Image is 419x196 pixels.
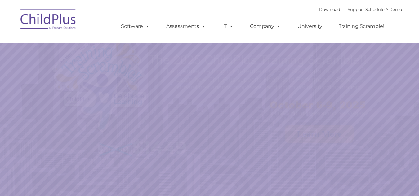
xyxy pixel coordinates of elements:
a: IT [216,20,240,33]
a: Schedule A Demo [365,7,402,12]
img: ChildPlus by Procare Solutions [17,5,79,36]
a: Download [319,7,340,12]
font: | [319,7,402,12]
a: Assessments [160,20,212,33]
a: Support [348,7,364,12]
a: Company [244,20,287,33]
a: Software [115,20,156,33]
a: Training Scramble!! [332,20,392,33]
a: University [291,20,328,33]
a: Learn More [285,125,354,143]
